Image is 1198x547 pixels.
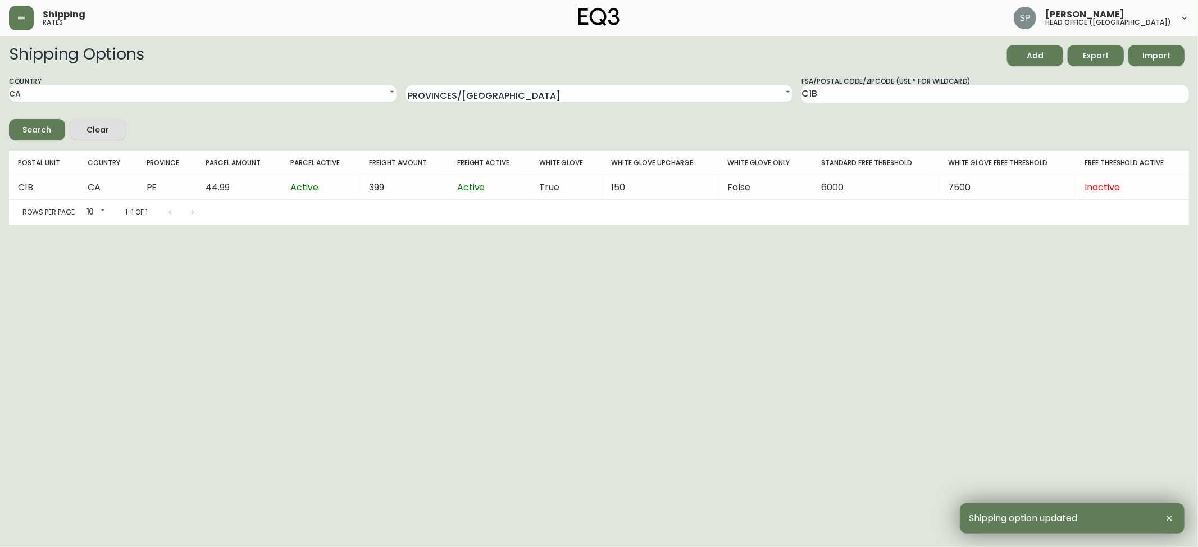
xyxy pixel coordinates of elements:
[138,151,197,175] th: Province
[360,151,448,175] th: Freight Amount
[718,175,812,200] td: False
[43,10,85,19] span: Shipping
[969,513,1077,523] span: Shipping option updated
[718,151,812,175] th: White Glove Only
[79,175,137,200] td: CA
[1045,19,1171,26] h5: head office ([GEOGRAPHIC_DATA])
[43,19,63,26] h5: rates
[1014,7,1036,29] img: 0cb179e7bf3690758a1aaa5f0aafa0b4
[79,123,117,137] span: Clear
[1128,45,1185,66] button: Import
[457,181,485,194] span: Active
[530,151,603,175] th: White Glove
[603,175,718,200] td: 150
[812,151,939,175] th: Standard Free Threshold
[1137,49,1176,63] span: Import
[281,151,360,175] th: Parcel Active
[448,151,530,175] th: Freight Active
[1045,10,1124,19] span: [PERSON_NAME]
[812,175,939,200] td: 6000
[1077,49,1115,63] span: Export
[138,175,197,200] td: PE
[939,151,1076,175] th: White Glove Free Threshold
[530,175,603,200] td: True
[197,175,281,200] td: 44.99
[578,8,620,26] img: logo
[603,151,718,175] th: White Glove Upcharge
[1076,151,1189,175] th: Free Threshold Active
[9,151,79,175] th: Postal Unit
[1068,45,1124,66] button: Export
[360,175,448,200] td: 399
[290,181,318,194] span: Active
[939,175,1076,200] td: 7500
[1016,49,1054,63] span: Add
[23,123,52,137] div: Search
[80,203,107,222] div: 10
[70,120,126,140] button: Clear
[9,45,144,66] h2: Shipping Options
[79,151,137,175] th: Country
[197,151,281,175] th: Parcel Amount
[125,207,148,217] p: 1-1 of 1
[9,175,79,200] td: C1B
[1085,181,1120,194] span: Inactive
[1007,45,1063,66] button: Add
[22,207,76,217] p: Rows per page:
[9,119,65,140] button: Search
